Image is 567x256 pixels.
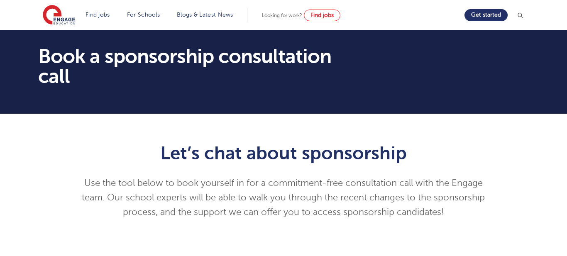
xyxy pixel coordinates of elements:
[304,10,340,21] a: Find jobs
[80,176,487,219] p: Use the tool below to book yourself in for a commitment-free consultation call with the Engage te...
[127,12,160,18] a: For Schools
[310,12,334,18] span: Find jobs
[177,12,233,18] a: Blogs & Latest News
[43,5,75,26] img: Engage Education
[86,12,110,18] a: Find jobs
[262,12,302,18] span: Looking for work?
[80,143,487,163] h1: Let’s chat about sponsorship
[464,9,508,21] a: Get started
[38,46,362,86] h1: Book a sponsorship consultation call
